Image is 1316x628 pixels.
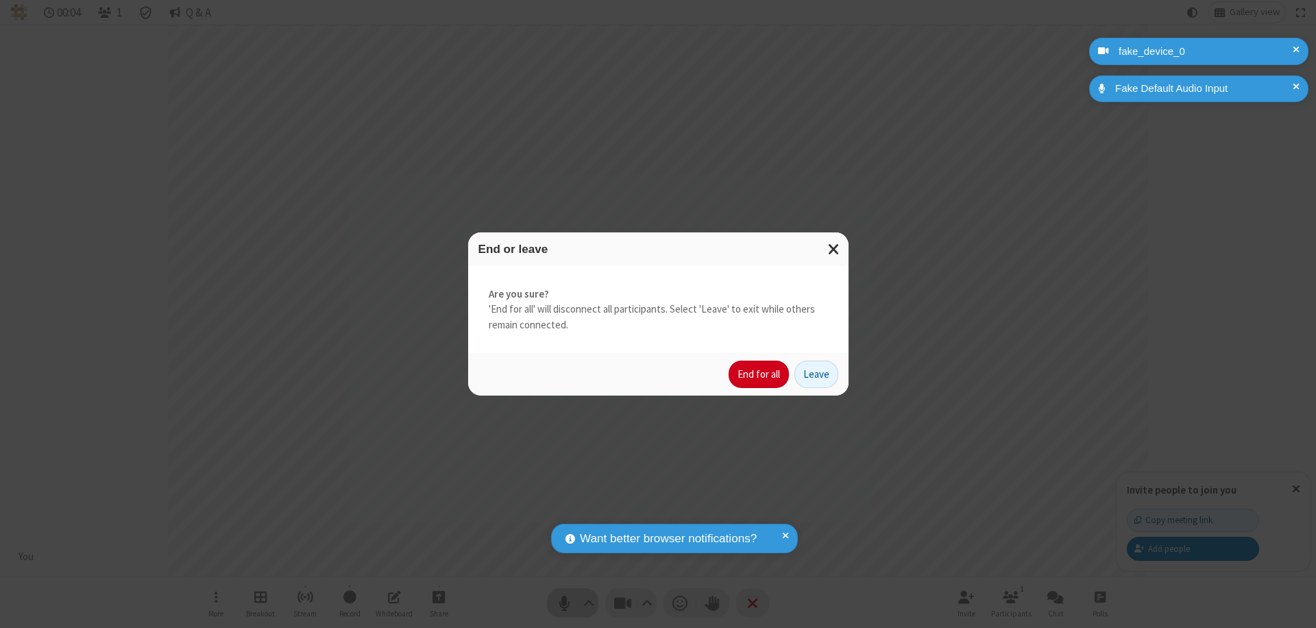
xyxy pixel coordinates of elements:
[1110,81,1298,97] div: Fake Default Audio Input
[1114,44,1298,60] div: fake_device_0
[489,287,828,302] strong: Are you sure?
[478,243,838,256] h3: End or leave
[794,361,838,388] button: Leave
[729,361,789,388] button: End for all
[580,530,757,548] span: Want better browser notifications?
[820,232,849,266] button: Close modal
[468,266,849,354] div: 'End for all' will disconnect all participants. Select 'Leave' to exit while others remain connec...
